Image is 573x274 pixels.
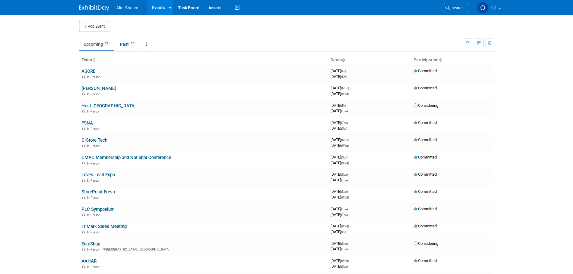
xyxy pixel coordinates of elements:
[82,109,85,112] img: In-Person Event
[349,241,350,246] span: -
[477,2,488,14] img: Olivia Strasser
[341,75,347,79] span: (Sat)
[82,265,85,268] img: In-Person Event
[87,265,102,269] span: In-Person
[341,179,348,182] span: (Tue)
[341,162,349,165] span: (Wed)
[87,230,102,234] span: In-Person
[341,213,348,217] span: (Thu)
[341,109,348,113] span: (Tue)
[331,178,348,182] span: [DATE]
[341,196,349,199] span: (Wed)
[331,137,351,142] span: [DATE]
[82,127,85,130] img: In-Person Event
[341,138,349,142] span: (Mon)
[82,196,85,199] img: In-Person Event
[341,104,346,107] span: (Fri)
[116,38,140,50] a: Past87
[341,265,348,268] span: (Sun)
[439,57,442,62] a: Sort by Participation Type
[79,21,109,32] button: Add Event
[414,120,437,125] span: Committed
[450,6,464,10] span: Search
[341,230,346,234] span: (Fri)
[414,172,437,177] span: Committed
[82,224,127,229] a: TriMark Sales Meeting
[331,109,348,113] span: [DATE]
[331,264,348,269] span: [DATE]
[82,137,107,143] a: C-Store Tech
[331,69,348,73] span: [DATE]
[341,259,349,263] span: (Wed)
[350,86,351,90] span: -
[341,127,347,130] span: (Sat)
[87,127,102,131] span: In-Person
[331,126,347,131] span: [DATE]
[350,258,351,263] span: -
[82,144,85,147] img: In-Person Event
[79,5,109,11] img: ExhibitDay
[331,195,349,199] span: [DATE]
[347,69,348,73] span: -
[82,92,85,95] img: In-Person Event
[82,213,85,216] img: In-Person Event
[341,92,349,96] span: (Wed)
[92,57,95,62] a: Sort by Event Name
[414,86,437,90] span: Committed
[82,69,95,74] a: ASORE
[331,161,349,165] span: [DATE]
[341,208,348,211] span: (Tue)
[341,121,348,125] span: (Thu)
[87,92,102,96] span: In-Person
[414,189,437,194] span: Committed
[82,75,85,78] img: In-Person Event
[411,55,494,65] th: Participation
[414,69,437,73] span: Committed
[82,120,93,126] a: FSNA
[79,38,114,50] a: Upcoming18
[82,258,97,264] a: AAHAR
[331,258,351,263] span: [DATE]
[347,103,348,108] span: -
[349,189,350,194] span: -
[87,162,102,165] span: In-Person
[82,155,171,160] a: CMAC Membership and National Conference
[87,75,102,79] span: In-Person
[442,3,469,13] a: Search
[331,247,348,251] span: [DATE]
[331,120,350,125] span: [DATE]
[82,172,115,177] a: Loves Lead Expo
[87,109,102,113] span: In-Person
[79,55,328,65] th: Event
[331,212,348,217] span: [DATE]
[414,103,438,108] span: Considering
[82,103,136,109] a: Host [GEOGRAPHIC_DATA]
[116,5,138,10] span: Alto-Shaam
[341,69,346,73] span: (Fri)
[341,225,349,228] span: (Wed)
[350,224,351,228] span: -
[331,91,349,96] span: [DATE]
[349,120,350,125] span: -
[331,155,349,159] span: [DATE]
[87,179,102,183] span: In-Person
[82,189,115,195] a: StorePoint Fresh
[348,155,349,159] span: -
[129,41,136,46] span: 87
[82,179,85,182] img: In-Person Event
[349,207,350,211] span: -
[341,156,347,159] span: (Sat)
[331,229,346,234] span: [DATE]
[82,230,85,233] img: In-Person Event
[331,207,350,211] span: [DATE]
[331,189,350,194] span: [DATE]
[82,162,85,165] img: In-Person Event
[341,144,349,147] span: (Wed)
[87,144,102,148] span: In-Person
[331,172,350,177] span: [DATE]
[82,241,100,247] a: EuroShop
[82,248,85,251] img: In-Person Event
[341,242,348,245] span: (Sun)
[341,173,348,176] span: (Sun)
[331,241,350,246] span: [DATE]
